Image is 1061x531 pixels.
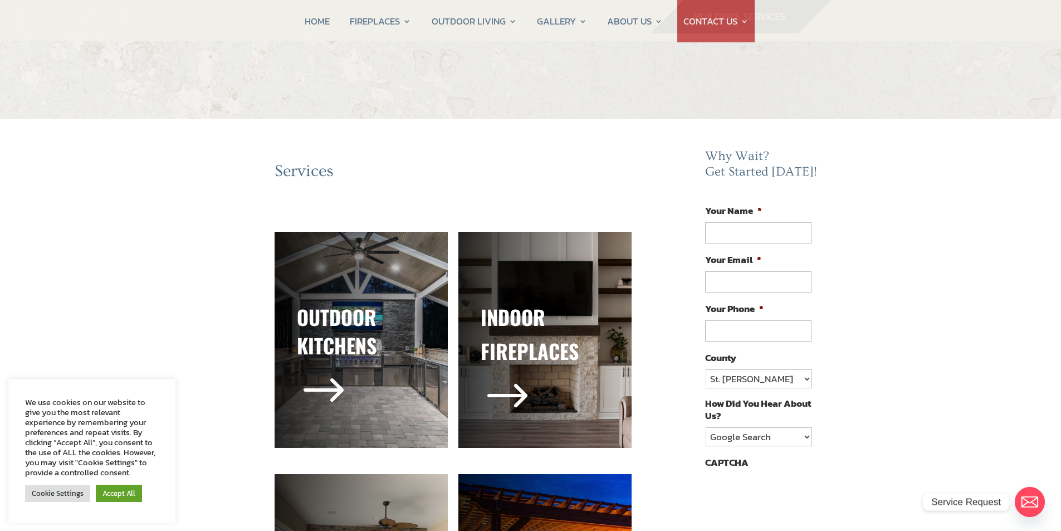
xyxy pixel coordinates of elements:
h3: fireplaces [481,337,609,371]
label: Your Email [705,254,761,266]
span: $ [481,371,534,424]
label: Your Phone [705,303,764,315]
a: Cookie Settings [25,485,90,502]
iframe: reCAPTCHA [705,474,874,518]
h2: Services [275,161,632,187]
h3: indoor [481,303,609,337]
a: Accept All [96,485,142,502]
h2: Why Wait? Get Started [DATE]! [705,149,820,185]
label: How Did You Hear About Us? [705,397,811,422]
div: We use cookies on our website to give you the most relevant experience by remembering your prefer... [25,397,159,478]
a: $ [481,410,534,425]
a: Email [1015,487,1045,517]
a: $ [297,405,350,419]
label: CAPTCHA [705,456,749,469]
label: County [705,352,736,364]
h3: Outdoor Kitchens [297,303,426,365]
label: Your Name [705,204,762,217]
span: $ [297,365,350,418]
